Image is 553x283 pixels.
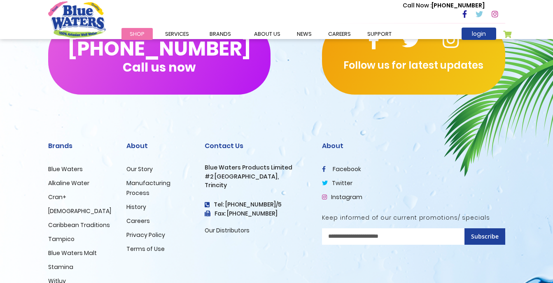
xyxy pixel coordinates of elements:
h2: Brands [48,142,114,150]
a: about us [246,28,289,40]
a: twitter [322,179,352,187]
a: Careers [126,217,150,225]
span: Brands [210,30,231,38]
span: Subscribe [471,232,499,240]
button: [PHONE_NUMBER]Call us now [48,21,271,95]
a: Blue Waters [48,165,83,173]
a: Manufacturing Process [126,179,170,197]
h4: Tel: [PHONE_NUMBER]/5 [205,201,310,208]
a: Our Story [126,165,153,173]
a: Terms of Use [126,245,165,253]
h2: Contact Us [205,142,310,150]
span: Shop [130,30,145,38]
span: Services [165,30,189,38]
a: facebook [322,165,361,173]
a: Caribbean Traditions [48,221,110,229]
a: Stamina [48,263,73,271]
a: support [359,28,400,40]
a: Our Distributors [205,226,250,234]
button: Subscribe [464,228,505,245]
p: Follow us for latest updates [322,58,505,73]
h3: Blue Waters Products Limited [205,164,310,171]
span: Call Now : [403,1,432,9]
a: careers [320,28,359,40]
h2: About [322,142,505,150]
p: [PHONE_NUMBER] [403,1,485,10]
span: Call us now [123,65,196,70]
a: Alkaline Water [48,179,89,187]
a: Tampico [48,235,75,243]
a: Blue Waters Malt [48,249,97,257]
a: store logo [48,1,106,37]
a: History [126,203,146,211]
h3: Fax: [PHONE_NUMBER] [205,210,310,217]
a: login [462,28,496,40]
a: Cran+ [48,193,66,201]
h3: #2 [GEOGRAPHIC_DATA], [205,173,310,180]
a: News [289,28,320,40]
h5: Keep informed of our current promotions/ specials [322,214,505,221]
h2: About [126,142,192,150]
a: Instagram [322,193,362,201]
h3: Trincity [205,182,310,189]
a: [DEMOGRAPHIC_DATA] [48,207,111,215]
a: Privacy Policy [126,231,165,239]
